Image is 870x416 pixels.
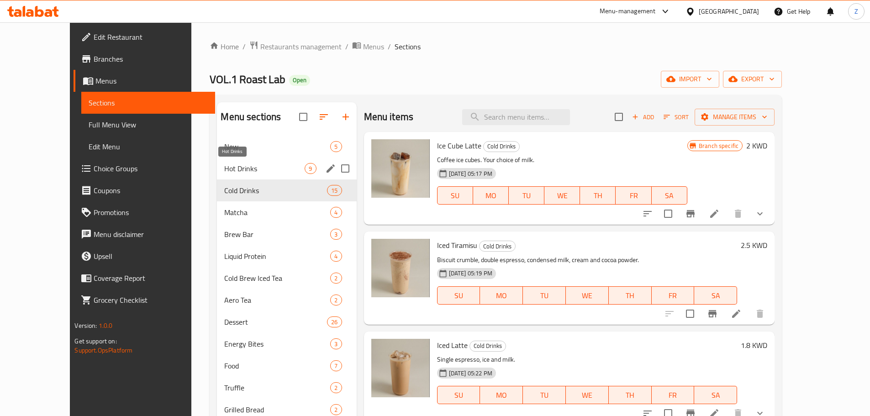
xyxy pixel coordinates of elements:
div: items [330,229,342,240]
span: 7 [331,362,341,370]
div: items [330,338,342,349]
span: Truffle [224,382,330,393]
button: import [661,71,719,88]
span: Add item [628,110,658,124]
span: [DATE] 05:19 PM [445,269,496,278]
a: Support.OpsPlatform [74,344,132,356]
a: Promotions [74,201,215,223]
button: delete [749,303,771,325]
span: MO [477,189,505,202]
a: Home [210,41,239,52]
button: TH [609,386,652,404]
div: items [330,207,342,218]
div: items [330,295,342,305]
button: Add section [335,106,357,128]
img: Iced Latte [371,339,430,397]
a: Edit menu item [709,208,720,219]
span: Get support on: [74,335,116,347]
a: Restaurants management [249,41,342,53]
span: SA [655,189,684,202]
span: 5 [331,142,341,151]
span: Select to update [659,204,678,223]
span: Dessert [224,316,327,327]
a: Full Menu View [81,114,215,136]
a: Edit Menu [81,136,215,158]
div: items [330,404,342,415]
div: New5 [217,136,356,158]
h6: 2.5 KWD [741,239,767,252]
span: Iced Latte [437,338,468,352]
div: items [327,185,342,196]
a: Edit Restaurant [74,26,215,48]
span: TH [584,189,612,202]
div: Brew Bar [224,229,330,240]
span: 26 [327,318,341,326]
span: Cold Drinks [224,185,327,196]
button: Manage items [695,109,775,126]
div: Aero Tea [224,295,330,305]
span: Menus [95,75,208,86]
span: 4 [331,208,341,217]
span: Menus [363,41,384,52]
span: VOL.1 Roast Lab [210,69,285,90]
button: Branch-specific-item [701,303,723,325]
span: Restaurants management [260,41,342,52]
button: SU [437,186,473,205]
span: Edit Restaurant [94,32,208,42]
span: Energy Bites [224,338,330,349]
nav: breadcrumb [210,41,782,53]
p: Single espresso, ice and milk. [437,354,738,365]
div: Matcha [224,207,330,218]
span: Ice Cube Latte [437,139,481,153]
button: edit [324,162,337,175]
span: MO [484,289,519,302]
span: import [668,74,712,85]
button: SU [437,386,480,404]
img: Ice Cube Latte [371,139,430,198]
span: 3 [331,230,341,239]
span: Iced Tiramisu [437,238,477,252]
svg: Show Choices [754,208,765,219]
span: 3 [331,340,341,348]
span: Sections [395,41,421,52]
button: Add [628,110,658,124]
div: Cold Drinks [479,241,516,252]
span: 9 [305,164,316,173]
span: Branches [94,53,208,64]
img: Iced Tiramisu [371,239,430,297]
div: items [330,141,342,152]
span: Manage items [702,111,767,123]
a: Menus [352,41,384,53]
span: 15 [327,186,341,195]
div: Grilled Bread [224,404,330,415]
li: / [243,41,246,52]
span: [DATE] 05:22 PM [445,369,496,378]
span: Edit Menu [89,141,208,152]
div: [GEOGRAPHIC_DATA] [699,6,759,16]
a: Grocery Checklist [74,289,215,311]
span: Grocery Checklist [94,295,208,305]
span: 1.0.0 [98,320,112,332]
span: Upsell [94,251,208,262]
span: Cold Brew Iced Tea [224,273,330,284]
div: items [330,251,342,262]
a: Upsell [74,245,215,267]
span: Hot Drinks [224,163,305,174]
button: sort-choices [637,203,659,225]
div: Liquid Protein [224,251,330,262]
span: Sort items [658,110,695,124]
div: Matcha4 [217,201,356,223]
li: / [345,41,348,52]
span: FR [655,389,691,402]
a: Menu disclaimer [74,223,215,245]
span: Open [289,76,310,84]
span: TU [512,189,541,202]
span: Sort [664,112,689,122]
span: TU [527,289,562,302]
span: [DATE] 05:17 PM [445,169,496,178]
button: FR [616,186,651,205]
span: WE [569,289,605,302]
span: Cold Drinks [484,141,519,152]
